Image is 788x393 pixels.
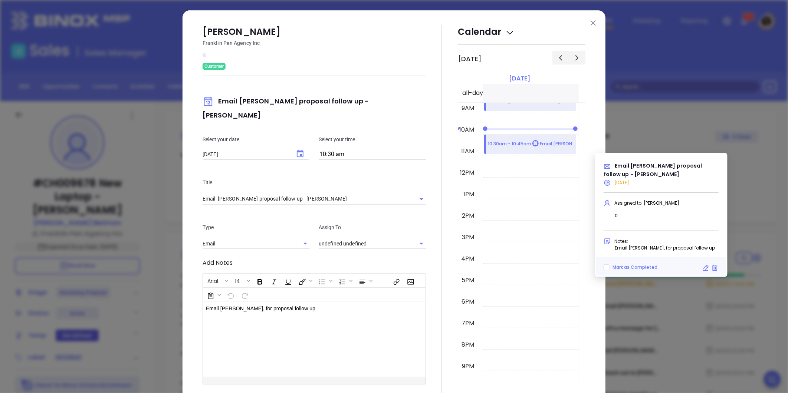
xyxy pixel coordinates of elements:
p: Assign To [319,223,426,231]
div: 7pm [460,319,476,328]
span: Mark as Completed [613,264,657,270]
button: Previous day [552,51,569,65]
span: Email [PERSON_NAME] proposal follow up - [PERSON_NAME] [203,96,369,120]
button: Choose date, selected date is Oct 6, 2025 [291,145,309,163]
span: Insert Ordered List [335,274,354,287]
span: Customer [204,62,224,70]
button: Open [300,238,311,249]
button: Open [416,238,427,249]
span: Assigned to: [PERSON_NAME] [614,200,679,206]
span: Align [355,274,374,287]
span: Font size [231,274,252,287]
p: Select your time [319,135,426,143]
span: Arial [204,277,222,283]
div: 8pm [460,340,476,349]
div: 12pm [459,168,476,177]
div: 10pm [458,383,476,392]
span: Redo [237,288,251,301]
div: 3pm [460,233,476,242]
div: 4pm [460,254,476,263]
span: Email [PERSON_NAME] proposal follow up - [PERSON_NAME] [604,162,702,178]
p: Title [203,178,426,186]
h2: [DATE] [458,55,482,63]
span: Italic [267,274,280,287]
div: 5pm [460,276,476,285]
p: [PERSON_NAME] [203,25,426,39]
p: Type [203,223,310,231]
span: Insert link [389,274,403,287]
p: 10:30am - 10:45am Email [PERSON_NAME] proposal follow up - [PERSON_NAME] [488,140,674,148]
img: close modal [591,20,596,26]
div: 6pm [460,297,476,306]
div: 2pm [460,211,476,220]
input: MM/DD/YYYY [203,151,288,158]
div: 1pm [462,190,476,199]
div: 10am [458,125,476,134]
span: Surveys [203,288,223,301]
span: [DATE] [614,179,629,186]
p: Franklin Pen Agency Inc [203,39,426,47]
button: Next day [569,51,585,65]
p: Email [PERSON_NAME], for proposal follow up [615,245,719,251]
span: Undo [223,288,237,301]
span: Notes: [614,238,628,244]
a: [DATE] [508,73,532,84]
span: Underline [281,274,294,287]
button: 14 [231,274,246,287]
p: Email [PERSON_NAME], for proposal follow up [206,305,407,313]
span: all-day [461,89,483,98]
span: Font family [203,274,230,287]
span: Insert Unordered List [315,274,334,287]
span: Bold [253,274,266,287]
p: Select your date [203,135,310,143]
button: Open [416,194,427,204]
p: 0 [615,213,719,219]
div: 9pm [460,362,476,371]
span: 14 [231,277,244,283]
span: Insert Image [403,274,417,287]
p: Add Notes [203,258,426,267]
span: Calendar [458,26,515,38]
div: 9am [460,104,476,113]
div: 11am [460,147,476,156]
span: Fill color or set the text color [295,274,314,287]
button: Arial [204,274,224,287]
